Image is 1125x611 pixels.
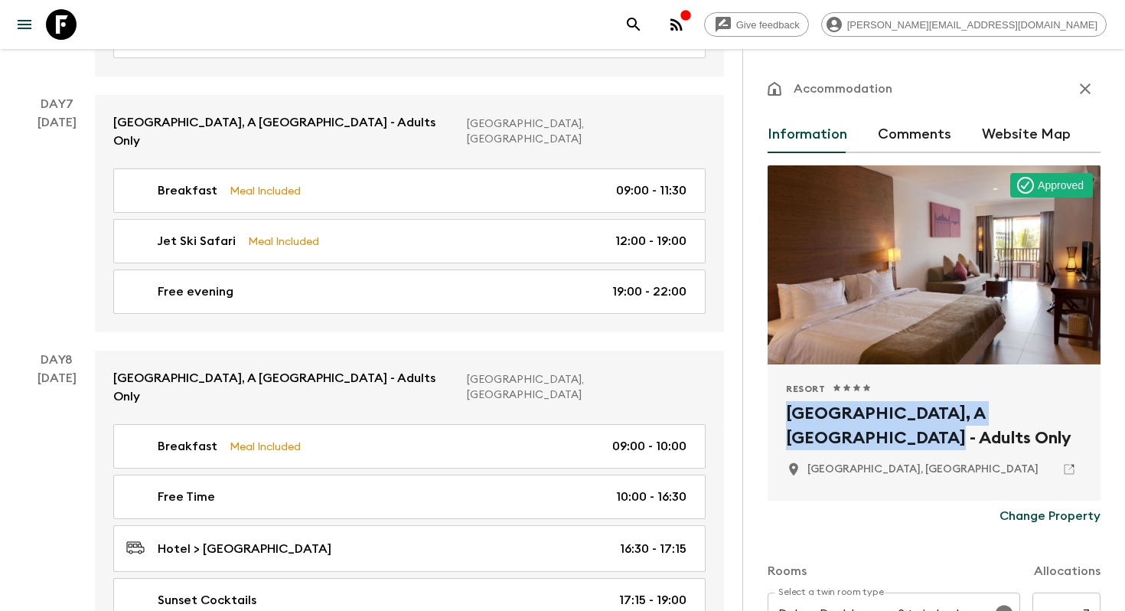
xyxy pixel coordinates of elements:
p: Accommodation [794,80,892,98]
p: Free evening [158,283,233,301]
button: Information [768,116,847,153]
button: search adventures [618,9,649,40]
span: Resort [786,383,826,395]
a: Jet Ski SafariMeal Included12:00 - 19:00 [113,219,706,263]
p: Day 7 [18,95,95,113]
p: Rooms [768,562,807,580]
p: Phuket, Thailand [807,462,1039,477]
a: BreakfastMeal Included09:00 - 11:30 [113,168,706,213]
a: [GEOGRAPHIC_DATA], A [GEOGRAPHIC_DATA] - Adults Only[GEOGRAPHIC_DATA], [GEOGRAPHIC_DATA] [95,95,724,168]
p: Breakfast [158,437,217,456]
a: BreakfastMeal Included09:00 - 10:00 [113,424,706,469]
label: Select a twin room type [778,586,884,599]
p: Day 8 [18,351,95,369]
div: [PERSON_NAME][EMAIL_ADDRESS][DOMAIN_NAME] [821,12,1107,37]
p: [GEOGRAPHIC_DATA], [GEOGRAPHIC_DATA] [467,372,693,403]
p: [GEOGRAPHIC_DATA], A [GEOGRAPHIC_DATA] - Adults Only [113,113,455,150]
p: 09:00 - 11:30 [616,181,686,200]
button: Comments [878,116,951,153]
p: Meal Included [230,182,301,199]
p: Breakfast [158,181,217,200]
p: 09:00 - 10:00 [612,437,686,456]
div: [DATE] [37,113,77,332]
a: [GEOGRAPHIC_DATA], A [GEOGRAPHIC_DATA] - Adults Only[GEOGRAPHIC_DATA], [GEOGRAPHIC_DATA] [95,351,724,424]
h2: [GEOGRAPHIC_DATA], A [GEOGRAPHIC_DATA] - Adults Only [786,401,1082,450]
p: Approved [1038,178,1084,193]
button: menu [9,9,40,40]
p: Hotel > [GEOGRAPHIC_DATA] [158,540,331,558]
p: Allocations [1034,562,1101,580]
p: 17:15 - 19:00 [619,591,686,609]
div: Photo of Kamala Beach Resort, A Sunprime Resort - Adults Only [768,165,1101,364]
a: Give feedback [704,12,809,37]
p: 12:00 - 19:00 [615,232,686,250]
p: Change Property [999,507,1101,525]
p: Meal Included [230,438,301,455]
p: Jet Ski Safari [158,232,236,250]
p: [GEOGRAPHIC_DATA], [GEOGRAPHIC_DATA] [467,116,693,147]
span: [PERSON_NAME][EMAIL_ADDRESS][DOMAIN_NAME] [839,19,1106,31]
p: Sunset Cocktails [158,591,256,609]
p: Free Time [158,488,215,506]
span: Give feedback [728,19,808,31]
p: 10:00 - 16:30 [616,488,686,506]
a: Free evening19:00 - 22:00 [113,270,706,314]
button: Website Map [982,116,1071,153]
a: Free Time10:00 - 16:30 [113,475,706,519]
button: Change Property [999,501,1101,531]
p: 19:00 - 22:00 [612,283,686,301]
a: Hotel > [GEOGRAPHIC_DATA]16:30 - 17:15 [113,525,706,572]
p: [GEOGRAPHIC_DATA], A [GEOGRAPHIC_DATA] - Adults Only [113,369,455,406]
p: 16:30 - 17:15 [620,540,686,558]
p: Meal Included [248,233,319,250]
